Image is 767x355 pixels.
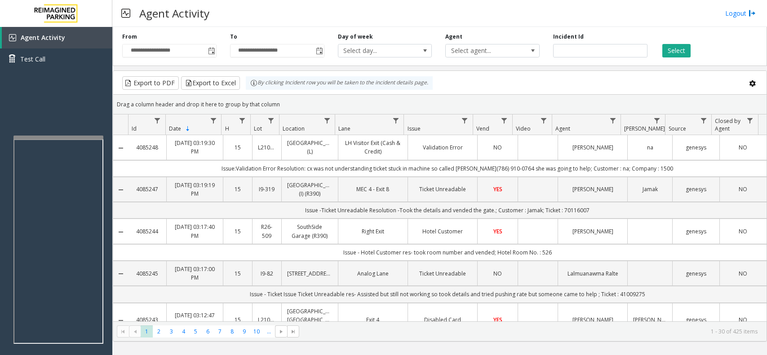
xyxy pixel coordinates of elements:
a: NO [725,185,761,193]
span: NO [493,144,502,151]
span: YES [493,185,502,193]
a: NO [725,269,761,278]
a: Vend Filter Menu [498,114,510,127]
a: [DATE] 03:12:47 PM [172,311,217,328]
a: Collapse Details [113,145,129,152]
span: Test Call [20,54,45,64]
span: Page 5 [190,325,202,337]
a: Agent Filter Menu [607,114,619,127]
a: 15 [229,316,247,324]
span: Page 6 [202,325,214,337]
a: [DATE] 03:17:00 PM [172,265,217,282]
a: genesys [678,185,714,193]
a: Analog Lane [344,269,402,278]
a: YES [483,227,512,236]
span: Page 9 [238,325,250,337]
a: NO [725,227,761,236]
label: To [230,33,237,41]
span: Page 7 [214,325,226,337]
a: genesys [678,316,714,324]
a: NO [483,269,512,278]
span: NO [739,270,747,277]
a: [PERSON_NAME] [563,143,622,152]
img: infoIcon.svg [250,79,257,87]
a: 15 [229,227,247,236]
a: Right Exit [344,227,402,236]
button: Export to PDF [122,76,179,90]
a: YES [483,185,512,193]
a: Exit 4 [344,316,402,324]
a: [DATE] 03:19:19 PM [172,181,217,198]
td: Issue -Ticket Unreadable Resolution -Took the details and vended the gate.; Customer : Jamak; Tic... [129,202,767,219]
a: R26-509 [258,223,276,240]
a: Id Filter Menu [151,114,164,127]
a: L21026100 [258,316,276,324]
a: Collapse Details [113,228,129,236]
a: Closed by Agent Filter Menu [744,114,756,127]
kendo-pager-info: 1 - 30 of 425 items [305,328,758,335]
a: 4085247 [134,185,161,193]
a: NO [725,316,761,324]
label: Incident Id [553,33,584,41]
img: 'icon' [9,34,16,41]
span: NO [739,316,747,324]
button: Select [662,44,691,57]
a: 4085244 [134,227,161,236]
span: NO [739,228,747,235]
label: From [122,33,137,41]
a: Disabled Card [413,316,472,324]
a: Lane Filter Menu [390,114,402,127]
div: Data table [113,114,767,321]
a: [GEOGRAPHIC_DATA]-[GEOGRAPHIC_DATA]-BBT (L) [287,307,333,333]
span: Go to the next page [275,325,287,338]
a: Logout [725,9,756,18]
img: logout [749,9,756,18]
a: 15 [229,143,247,152]
span: Go to the last page [290,328,297,335]
span: Page 3 [165,325,177,337]
span: Location [283,125,305,132]
a: [GEOGRAPHIC_DATA] (I) (R390) [287,181,333,198]
a: Lot Filter Menu [265,114,277,127]
div: By clicking Incident row you will be taken to the incident details page. [246,76,433,90]
td: Issue - Hotel Customer res- took room number and vended; Hotel Room No. : 526 [129,244,767,261]
a: Hotel Customer [413,227,472,236]
a: [GEOGRAPHIC_DATA] (L) [287,139,333,156]
span: Toggle popup [314,44,324,57]
a: [DATE] 03:19:30 PM [172,139,217,156]
td: Issue - Ticket Issue Ticket Unreadable res- Assisted but still not working so took details and tr... [129,286,767,302]
h3: Agent Activity [135,2,214,24]
a: NO [725,143,761,152]
span: NO [739,144,747,151]
a: [PERSON_NAME] [563,316,622,324]
span: Id [132,125,137,132]
span: Page 1 [141,325,153,337]
a: Parker Filter Menu [651,114,663,127]
td: Issue:Validation Error Resolution: cx was not understanding ticket stuck in machine so called [PE... [129,160,767,177]
span: Page 2 [153,325,165,337]
span: [PERSON_NAME] [624,125,665,132]
a: Video Filter Menu [538,114,550,127]
span: Page 8 [226,325,238,337]
span: Sortable [184,125,191,132]
span: Page 11 [263,325,275,337]
a: [PERSON_NAME] [563,227,622,236]
a: Ticket Unreadable [413,185,472,193]
a: na [633,143,667,152]
a: L21077700 [258,143,276,152]
span: YES [493,316,502,324]
a: Collapse Details [113,317,129,324]
a: Source Filter Menu [697,114,709,127]
a: 4085245 [134,269,161,278]
span: Video [516,125,531,132]
span: Source [669,125,686,132]
span: Page 4 [177,325,190,337]
a: Date Filter Menu [207,114,219,127]
a: MEC 4 - Exit 8 [344,185,402,193]
label: Agent [445,33,462,41]
span: Lane [338,125,350,132]
a: Issue Filter Menu [459,114,471,127]
a: Ticket Unreadable [413,269,472,278]
a: [PERSON_NAME] [563,185,622,193]
span: Toggle popup [206,44,216,57]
